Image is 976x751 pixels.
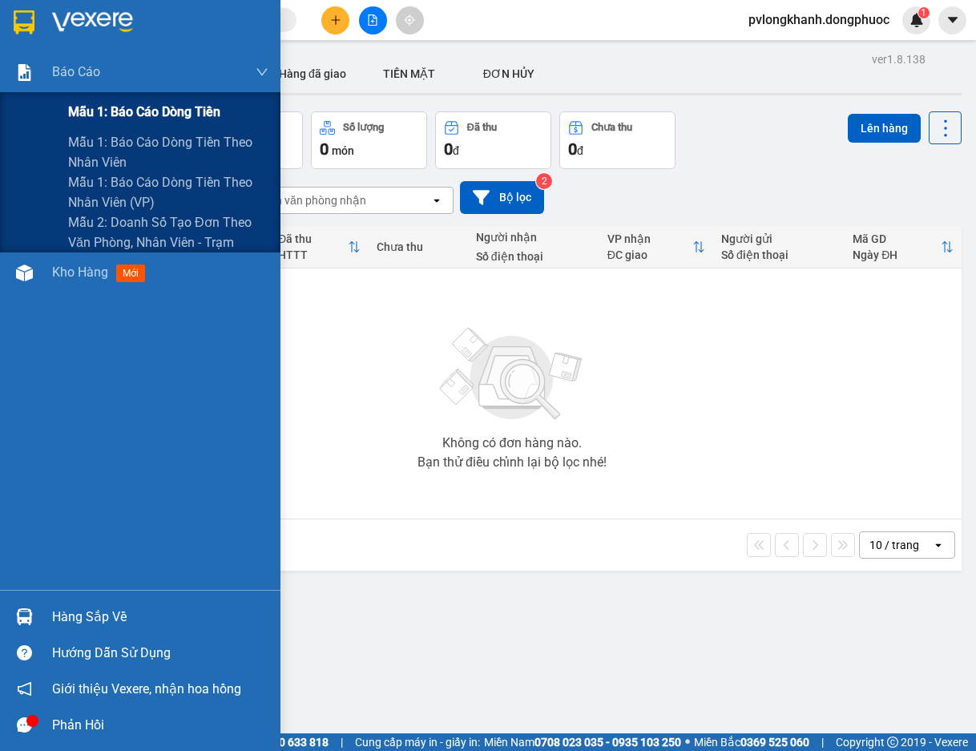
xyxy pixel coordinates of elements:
div: Mã GD [853,232,941,245]
span: | [821,733,824,751]
span: 0 [320,139,329,159]
button: aim [396,6,424,34]
span: 1 [921,7,926,18]
img: logo-vxr [14,10,34,34]
div: Hàng sắp về [52,605,268,629]
div: HTTT [278,248,349,261]
strong: ĐỒNG PHƯỚC [127,9,220,22]
th: Toggle SortBy [599,226,713,269]
div: VP nhận [607,232,692,245]
span: ⚪️ [685,739,690,745]
span: 08:13:50 [DATE] [35,116,98,126]
th: Toggle SortBy [845,226,962,269]
th: Toggle SortBy [270,226,369,269]
span: pvlongkhanh.dongphuoc [736,10,902,30]
span: aim [404,14,415,26]
div: Đã thu [278,232,349,245]
span: mới [116,264,145,282]
img: logo [6,10,77,80]
button: Chưa thu0đ [559,111,676,169]
span: 01 Võ Văn Truyện, KP.1, Phường 2 [127,48,220,68]
div: Người gửi [721,232,837,245]
span: Mẫu 1: Báo cáo dòng tiền [68,102,220,122]
div: Số điện thoại [476,250,591,263]
button: Số lượng0món [311,111,427,169]
div: Ngày ĐH [853,248,941,261]
div: Chưa thu [591,122,632,133]
span: 0 [444,139,453,159]
span: 0 [568,139,577,159]
span: file-add [367,14,378,26]
sup: 2 [536,173,552,189]
button: Lên hàng [848,114,921,143]
div: Bạn thử điều chỉnh lại bộ lọc nhé! [417,456,607,469]
div: Chưa thu [377,240,459,253]
span: In ngày: [5,116,98,126]
span: | [341,733,343,751]
div: Phản hồi [52,713,268,737]
span: Miền Nam [484,733,681,751]
strong: 1900 633 818 [260,736,329,749]
div: Số điện thoại [721,248,837,261]
span: Mẫu 1: Báo cáo dòng tiền theo nhân viên (VP) [68,172,268,212]
div: Không có đơn hàng nào. [442,437,582,450]
button: caret-down [938,6,966,34]
span: Bến xe [GEOGRAPHIC_DATA] [127,26,216,46]
span: món [332,144,354,157]
img: solution-icon [16,64,33,81]
span: đ [453,144,459,157]
div: 10 / trang [869,537,919,553]
span: TIỀN MẶT [383,67,435,80]
span: đ [577,144,583,157]
span: [PERSON_NAME]: [5,103,167,113]
img: icon-new-feature [909,13,924,27]
div: Người nhận [476,231,591,244]
button: Bộ lọc [460,181,544,214]
button: Đã thu0đ [435,111,551,169]
button: plus [321,6,349,34]
span: copyright [887,737,898,748]
strong: 0708 023 035 - 0935 103 250 [534,736,681,749]
span: ----------------------------------------- [43,87,196,99]
div: ĐC giao [607,248,692,261]
span: Cung cấp máy in - giấy in: [355,733,480,751]
button: Hàng đã giao [266,55,359,93]
span: Mẫu 2: Doanh số tạo đơn theo Văn phòng, nhân viên - Trạm [68,212,268,252]
strong: 0369 525 060 [740,736,809,749]
div: Hướng dẫn sử dụng [52,641,268,665]
button: file-add [359,6,387,34]
span: ĐƠN HỦY [483,67,534,80]
span: plus [330,14,341,26]
span: down [256,66,268,79]
div: ver 1.8.138 [872,50,926,68]
div: Số lượng [343,122,384,133]
span: caret-down [946,13,960,27]
img: svg+xml;base64,PHN2ZyBjbGFzcz0ibGlzdC1wbHVnX19zdmciIHhtbG5zPSJodHRwOi8vd3d3LnczLm9yZy8yMDAwL3N2Zy... [432,318,592,430]
span: Hotline: 19001152 [127,71,196,81]
span: message [17,717,32,733]
div: Đã thu [467,122,497,133]
span: Báo cáo [52,62,100,82]
span: Giới thiệu Vexere, nhận hoa hồng [52,679,241,699]
img: warehouse-icon [16,608,33,625]
div: Chọn văn phòng nhận [256,192,366,208]
span: Miền Bắc [694,733,809,751]
svg: open [932,539,945,551]
span: question-circle [17,645,32,660]
span: VPLK1508250002 [80,102,168,114]
span: Mẫu 1: Báo cáo dòng tiền theo nhân viên [68,132,268,172]
span: notification [17,681,32,696]
img: warehouse-icon [16,264,33,281]
sup: 1 [918,7,930,18]
svg: open [430,194,443,207]
span: Kho hàng [52,264,108,280]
